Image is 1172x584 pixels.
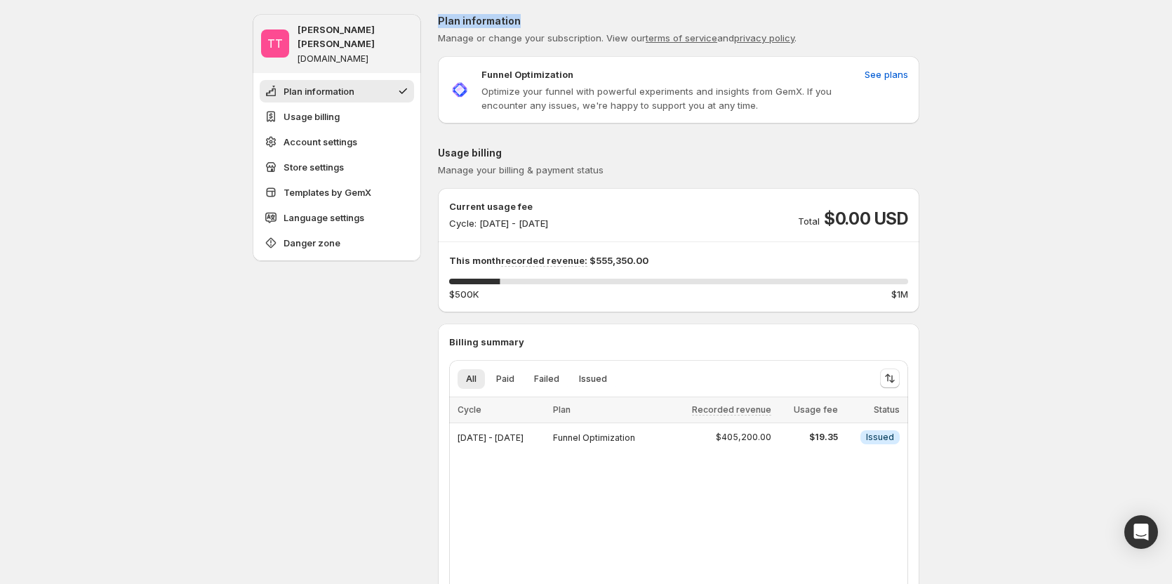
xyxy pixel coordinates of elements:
span: [DATE] - [DATE] [458,432,524,443]
span: $500K [449,287,479,301]
span: Templates by GemX [284,185,371,199]
button: Sort the results [880,369,900,388]
span: Issued [866,432,894,443]
text: TT [267,36,283,51]
p: [DOMAIN_NAME] [298,53,368,65]
span: $1M [891,287,908,301]
p: Usage billing [438,146,919,160]
span: Danger zone [284,236,340,250]
button: Account settings [260,131,414,153]
button: Templates by GemX [260,181,414,204]
a: privacy policy [734,32,794,44]
span: Usage billing [284,109,340,124]
button: Store settings [260,156,414,178]
span: recorded revenue: [501,255,587,267]
span: Recorded revenue [692,404,771,416]
span: Funnel Optimization [553,432,635,443]
p: Current usage fee [449,199,548,213]
span: Tanya Tanya [261,29,289,58]
span: All [466,373,477,385]
span: Failed [534,373,559,385]
button: Danger zone [260,232,414,254]
span: $0.00 USD [824,208,908,230]
button: Language settings [260,206,414,229]
span: Issued [579,373,607,385]
span: Language settings [284,211,364,225]
a: terms of service [646,32,717,44]
p: Optimize your funnel with powerful experiments and insights from GemX. If you encounter any issue... [481,84,859,112]
span: Paid [496,373,514,385]
span: Cycle [458,404,481,415]
span: Plan [553,404,571,415]
p: Plan information [438,14,919,28]
button: Plan information [260,80,414,102]
span: See plans [865,67,908,81]
span: Store settings [284,160,344,174]
span: Account settings [284,135,357,149]
p: [PERSON_NAME] [PERSON_NAME] [298,22,413,51]
span: Manage your billing & payment status [438,164,604,175]
span: $19.35 [780,432,838,443]
p: Cycle: [DATE] - [DATE] [449,216,548,230]
p: Billing summary [449,335,908,349]
span: Manage or change your subscription. View our and . [438,32,797,44]
span: Usage fee [794,404,838,415]
p: Funnel Optimization [481,67,573,81]
span: $405,200.00 [716,432,771,443]
img: Funnel Optimization [449,79,470,100]
button: See plans [856,63,917,86]
span: Plan information [284,84,354,98]
button: Usage billing [260,105,414,128]
p: Total [798,214,820,228]
div: Open Intercom Messenger [1124,515,1158,549]
p: This month $555,350.00 [449,253,908,267]
span: Status [874,404,900,415]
